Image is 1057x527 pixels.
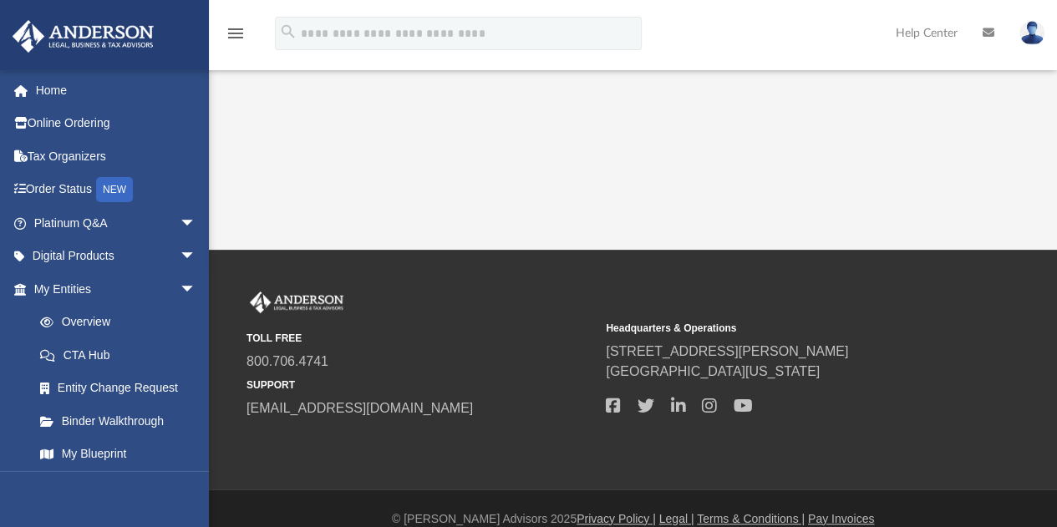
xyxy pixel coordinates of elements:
[12,173,221,207] a: Order StatusNEW
[577,512,656,525] a: Privacy Policy |
[96,177,133,202] div: NEW
[659,512,694,525] a: Legal |
[12,107,221,140] a: Online Ordering
[1019,21,1044,45] img: User Pic
[279,23,297,41] i: search
[23,338,221,372] a: CTA Hub
[246,291,347,313] img: Anderson Advisors Platinum Portal
[226,32,246,43] a: menu
[697,512,805,525] a: Terms & Conditions |
[12,240,221,273] a: Digital Productsarrow_drop_down
[8,20,159,53] img: Anderson Advisors Platinum Portal
[606,364,820,378] a: [GEOGRAPHIC_DATA][US_STATE]
[226,23,246,43] i: menu
[180,240,213,274] span: arrow_drop_down
[23,306,221,339] a: Overview
[180,206,213,241] span: arrow_drop_down
[23,438,213,471] a: My Blueprint
[12,73,221,107] a: Home
[23,372,221,405] a: Entity Change Request
[246,401,473,415] a: [EMAIL_ADDRESS][DOMAIN_NAME]
[606,321,953,336] small: Headquarters & Operations
[180,272,213,307] span: arrow_drop_down
[12,139,221,173] a: Tax Organizers
[246,354,328,368] a: 800.706.4741
[23,470,221,504] a: Tax Due Dates
[246,331,594,346] small: TOLL FREE
[606,344,848,358] a: [STREET_ADDRESS][PERSON_NAME]
[246,378,594,393] small: SUPPORT
[12,206,221,240] a: Platinum Q&Aarrow_drop_down
[12,272,221,306] a: My Entitiesarrow_drop_down
[23,404,221,438] a: Binder Walkthrough
[808,512,874,525] a: Pay Invoices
